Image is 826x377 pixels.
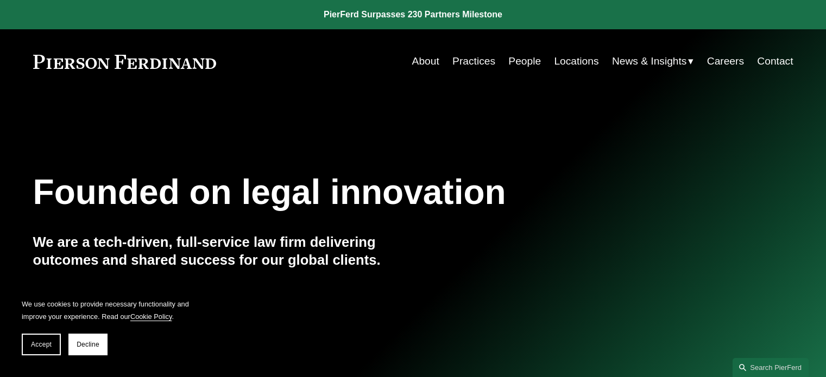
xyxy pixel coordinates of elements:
button: Accept [22,334,61,355]
span: Decline [77,341,99,348]
a: folder dropdown [612,51,694,72]
a: About [412,51,439,72]
span: News & Insights [612,52,687,71]
h4: We are a tech-driven, full-service law firm delivering outcomes and shared success for our global... [33,233,413,269]
h1: Founded on legal innovation [33,172,667,212]
a: Careers [707,51,744,72]
p: We use cookies to provide necessary functionality and improve your experience. Read our . [22,298,196,323]
button: Decline [68,334,108,355]
a: Practices [452,51,495,72]
a: Cookie Policy [130,312,172,321]
a: Locations [554,51,598,72]
section: Cookie banner [11,287,206,366]
a: Contact [757,51,793,72]
a: People [508,51,541,72]
span: Accept [31,341,52,348]
a: Search this site [733,358,809,377]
